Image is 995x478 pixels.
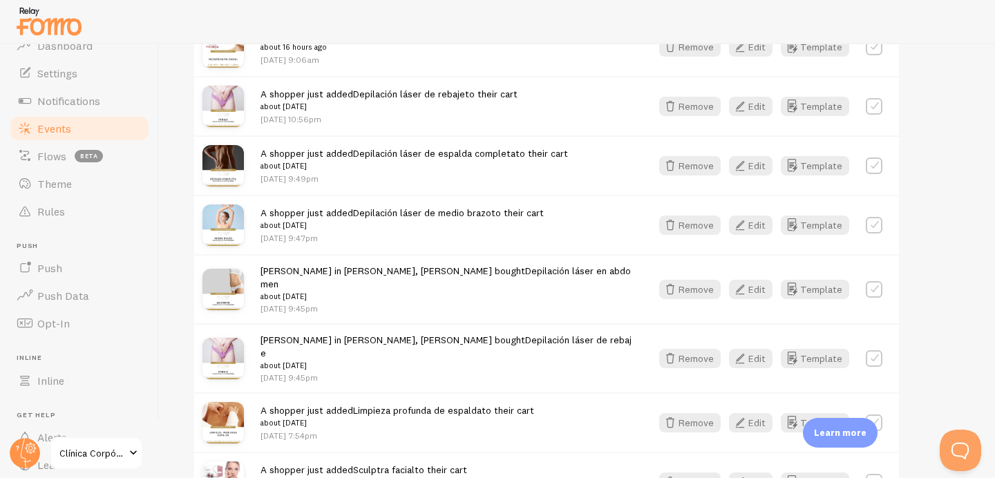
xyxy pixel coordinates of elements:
[202,402,244,443] img: limpieza-profunda-de-espalda-cosmetologia-954.jpg
[781,280,849,299] button: Template
[260,147,568,173] span: A shopper just added to their cart
[260,404,534,430] span: A shopper just added to their cart
[8,254,151,282] a: Push
[781,413,849,432] button: Template
[781,37,849,57] button: Template
[260,417,534,429] small: about [DATE]
[37,316,70,330] span: Opt-In
[37,149,66,163] span: Flows
[659,280,721,299] button: Remove
[17,354,151,363] span: Inline
[781,349,849,368] button: Template
[37,177,72,191] span: Theme
[260,265,634,303] span: [PERSON_NAME] in [PERSON_NAME], [PERSON_NAME] bought
[260,100,518,113] small: about [DATE]
[729,280,773,299] button: Edit
[37,374,64,388] span: Inline
[75,150,103,162] span: beta
[353,147,515,160] a: Depilación láser de espalda completa
[260,219,544,231] small: about [DATE]
[37,204,65,218] span: Rules
[659,156,721,175] button: Remove
[729,216,773,235] button: Edit
[260,372,634,383] p: [DATE] 9:45pm
[59,445,125,461] span: Clínica Corpórea
[659,97,721,116] button: Remove
[659,37,721,57] button: Remove
[8,282,151,309] a: Push Data
[260,41,620,53] small: about 16 hours ago
[260,359,634,372] small: about [DATE]
[50,437,143,470] a: Clínica Corpórea
[202,338,244,379] img: depilacion-laser-de-rebaje-852_small.jpg
[260,334,632,359] a: Depilación láser de rebaje
[940,430,981,471] iframe: Help Scout Beacon - Open
[729,349,781,368] a: Edit
[260,232,544,244] p: [DATE] 9:47pm
[8,170,151,198] a: Theme
[15,3,84,39] img: fomo-relay-logo-orange.svg
[202,26,244,68] img: mesoterapia-con-vitaminas-nctf-135ha-de-filorga-644.jpg
[37,66,77,80] span: Settings
[8,423,151,451] a: Alerts
[781,97,849,116] button: Template
[729,216,781,235] a: Edit
[8,59,151,87] a: Settings
[353,88,465,100] a: Depilación láser de rebaje
[729,280,781,299] a: Edit
[37,289,89,303] span: Push Data
[729,413,781,432] a: Edit
[260,173,568,184] p: [DATE] 9:49pm
[8,367,151,394] a: Inline
[260,54,620,66] p: [DATE] 9:06am
[781,156,849,175] button: Template
[8,32,151,59] a: Dashboard
[659,349,721,368] button: Remove
[260,207,544,232] span: A shopper just added to their cart
[729,97,773,116] button: Edit
[729,156,781,175] a: Edit
[353,207,491,219] a: Depilación láser de medio brazo
[260,430,534,441] p: [DATE] 7:54pm
[659,413,721,432] button: Remove
[781,216,849,235] button: Template
[803,418,878,448] div: Learn more
[729,349,773,368] button: Edit
[17,242,151,251] span: Push
[729,413,773,432] button: Edit
[729,97,781,116] a: Edit
[260,113,518,125] p: [DATE] 10:56pm
[260,88,518,113] span: A shopper just added to their cart
[729,37,773,57] button: Edit
[659,216,721,235] button: Remove
[202,204,244,246] img: depilacion-laser-de-medio-brazo-983.jpg
[37,122,71,135] span: Events
[260,265,631,290] a: Depilación láser en abdomen
[729,37,781,57] a: Edit
[202,145,244,187] img: depilacion-laser-de-espalda-completa-282.jpg
[353,404,482,417] a: Limpieza profunda de espalda
[729,156,773,175] button: Edit
[8,87,151,115] a: Notifications
[353,463,415,476] a: Sculptra facial
[37,94,100,108] span: Notifications
[37,39,93,52] span: Dashboard
[260,334,634,372] span: [PERSON_NAME] in [PERSON_NAME], [PERSON_NAME] bought
[8,115,151,142] a: Events
[8,198,151,225] a: Rules
[8,309,151,337] a: Opt-In
[37,261,62,275] span: Push
[814,426,866,439] p: Learn more
[260,290,634,303] small: about [DATE]
[37,430,67,444] span: Alerts
[260,160,568,172] small: about [DATE]
[260,303,634,314] p: [DATE] 9:45pm
[202,86,244,127] img: depilacion-laser-de-rebaje-852.jpg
